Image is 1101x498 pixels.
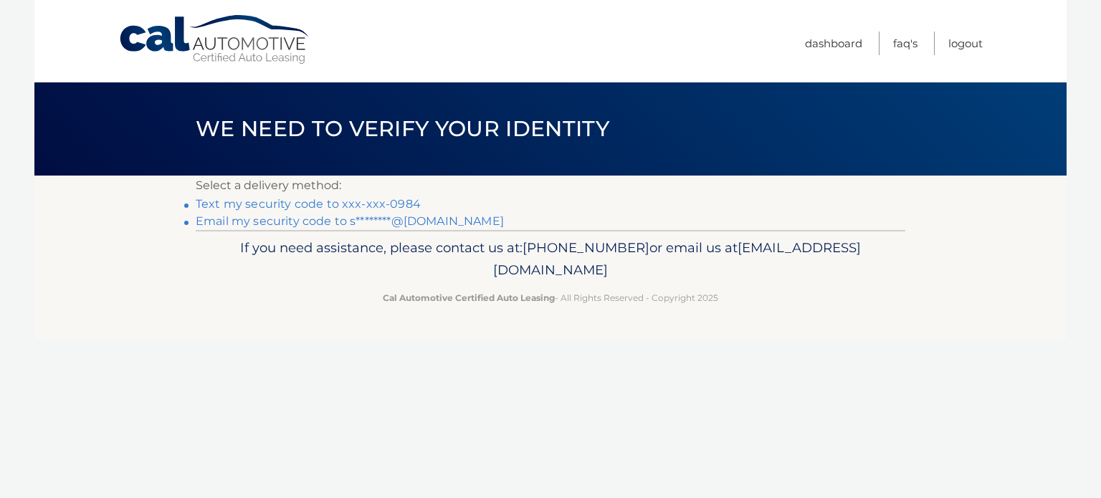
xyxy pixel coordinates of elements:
p: Select a delivery method: [196,176,905,196]
a: Text my security code to xxx-xxx-0984 [196,197,421,211]
a: Dashboard [805,32,862,55]
span: [PHONE_NUMBER] [523,239,649,256]
a: Logout [948,32,983,55]
strong: Cal Automotive Certified Auto Leasing [383,292,555,303]
a: FAQ's [893,32,917,55]
a: Email my security code to s********@[DOMAIN_NAME] [196,214,504,228]
p: - All Rights Reserved - Copyright 2025 [205,290,896,305]
a: Cal Automotive [118,14,312,65]
p: If you need assistance, please contact us at: or email us at [205,236,896,282]
span: We need to verify your identity [196,115,609,142]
